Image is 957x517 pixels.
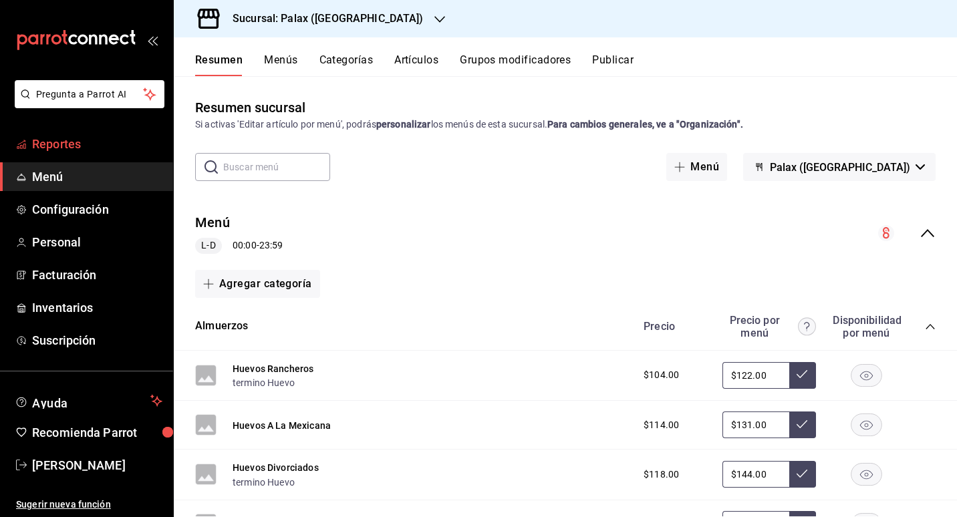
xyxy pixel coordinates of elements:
[460,53,571,76] button: Grupos modificadores
[394,53,438,76] button: Artículos
[9,97,164,111] a: Pregunta a Parrot AI
[833,314,900,339] div: Disponibilidad por menú
[219,278,312,290] font: Agregar categoría
[233,362,313,375] button: Huevos Rancheros
[722,411,789,438] input: Sin ajuste
[195,53,243,67] font: Resumen
[233,461,319,474] button: Huevos Divorciados
[174,202,957,265] div: contraer-menú-fila
[264,53,297,76] button: Menús
[222,11,424,27] h3: Sucursal: Palax ([GEOGRAPHIC_DATA])
[644,418,679,432] span: $114.00
[196,238,221,252] span: L-D
[195,53,957,76] div: Pestañas de navegación
[32,458,126,472] font: [PERSON_NAME]
[195,213,230,232] button: Menú
[666,153,727,181] button: Menú
[233,476,295,489] button: termino Huevo
[743,153,936,181] button: Palax ([GEOGRAPHIC_DATA])
[195,118,936,132] div: Si activas 'Editar artículo por menú', podrás los menús de esta sucursal.
[233,376,295,389] button: termino Huevo
[32,425,137,440] font: Recomienda Parrot
[722,362,789,389] input: Sin ajuste
[16,499,111,510] font: Sugerir nueva función
[32,333,96,347] font: Suscripción
[15,80,164,108] button: Pregunta a Parrot AI
[925,321,936,332] button: contraer-categoría-fila
[722,461,789,488] input: Sin ajuste
[376,119,431,130] strong: personalizar
[32,268,96,282] font: Facturación
[233,239,283,250] font: 00:00 - 23:59
[36,88,144,102] span: Pregunta a Parrot AI
[32,393,145,409] span: Ayuda
[195,270,320,298] button: Agregar categoría
[233,419,331,432] button: Huevos A La Mexicana
[770,161,910,174] span: Palax ([GEOGRAPHIC_DATA])
[32,301,93,315] font: Inventarios
[32,235,81,249] font: Personal
[644,368,679,382] span: $104.00
[32,137,81,151] font: Reportes
[547,119,743,130] strong: Para cambios generales, ve a "Organización".
[690,161,719,173] font: Menú
[195,98,305,118] div: Resumen sucursal
[223,154,330,180] input: Buscar menú
[195,319,249,334] button: Almuerzos
[32,202,109,216] font: Configuración
[644,468,679,482] span: $118.00
[319,53,374,76] button: Categorías
[147,35,158,45] button: open_drawer_menu
[722,314,787,339] font: Precio por menú
[630,320,716,333] div: Precio
[32,170,63,184] font: Menú
[592,53,634,76] button: Publicar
